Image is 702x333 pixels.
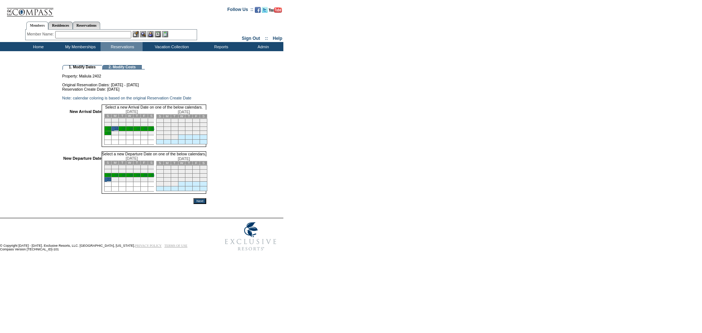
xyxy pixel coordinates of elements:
[165,244,188,247] a: TERMS OF USE
[178,110,190,114] span: [DATE]
[126,156,138,160] span: [DATE]
[112,114,119,118] td: M
[148,122,155,126] td: 14
[193,123,200,127] td: 13
[126,114,133,118] td: W
[119,114,126,118] td: T
[58,42,101,51] td: My Memberships
[200,114,207,118] td: S
[200,174,207,178] td: 21
[48,22,73,29] a: Residences
[126,169,133,173] td: 11
[133,131,140,135] td: 26
[133,177,140,182] td: 26
[129,127,133,130] a: 18
[63,109,102,147] td: New Arrival Date
[200,131,207,135] td: 28
[193,166,200,170] td: 6
[185,166,193,170] td: 5
[156,170,163,174] td: 8
[178,131,185,135] td: 25
[133,114,140,118] td: T
[178,174,185,178] td: 18
[73,22,100,29] a: Reservations
[200,123,207,127] td: 14
[178,119,185,123] td: 4
[163,135,171,140] td: 30
[156,182,163,186] td: 29
[178,178,185,182] td: 25
[156,114,163,118] td: S
[129,173,133,177] a: 18
[151,127,155,130] a: 21
[126,122,133,126] td: 11
[185,170,193,174] td: 12
[143,42,199,51] td: Vacation Collection
[102,65,142,69] td: 2. Modify Costs
[185,161,193,165] td: T
[126,118,133,122] td: 4
[135,244,162,247] a: PRIVACY POLICY
[193,161,200,165] td: F
[102,151,207,156] td: Select a new Departure Date on one of the below calendars.
[119,161,126,165] td: T
[119,169,126,173] td: 10
[148,118,155,122] td: 7
[122,127,126,130] a: 17
[104,165,112,169] td: 1
[140,122,148,126] td: 13
[119,118,126,122] td: 3
[185,131,193,135] td: 26
[6,2,54,17] img: Compass Home
[147,31,154,37] img: Impersonate
[156,131,163,135] td: 22
[63,156,102,194] td: New Departure Date
[122,173,126,177] a: 17
[200,127,207,131] td: 21
[133,118,140,122] td: 5
[193,198,206,204] input: Next
[126,131,133,135] td: 25
[63,65,102,69] td: 1. Modify Dates
[171,131,178,135] td: 24
[62,69,206,78] td: Property: Maliula 2402
[178,161,185,165] td: W
[163,166,171,170] td: 2
[126,109,138,114] span: [DATE]
[133,161,140,165] td: T
[171,182,178,186] td: 31
[185,114,193,118] td: T
[163,119,171,123] td: 2
[27,31,55,37] div: Member Name:
[262,7,268,13] img: Follow us on Twitter
[193,114,200,118] td: F
[133,169,140,173] td: 12
[273,36,282,41] a: Help
[171,166,178,170] td: 3
[16,42,58,51] td: Home
[171,161,178,165] td: T
[269,7,282,13] img: Subscribe to our YouTube Channel
[133,31,139,37] img: b_edit.gif
[119,131,126,135] td: 24
[163,114,171,118] td: M
[119,165,126,169] td: 3
[112,165,119,169] td: 2
[126,165,133,169] td: 4
[200,170,207,174] td: 14
[133,165,140,169] td: 5
[62,96,206,100] td: Note: calendar coloring is based on the original Reservation Create Date
[112,118,119,122] td: 2
[136,173,140,177] a: 19
[218,218,283,255] img: Exclusive Resorts
[178,127,185,131] td: 18
[241,42,283,51] td: Admin
[163,178,171,182] td: 23
[115,173,118,177] a: 16
[156,174,163,178] td: 15
[193,131,200,135] td: 27
[140,165,148,169] td: 6
[178,166,185,170] td: 4
[242,36,260,41] a: Sign Out
[265,36,268,41] span: ::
